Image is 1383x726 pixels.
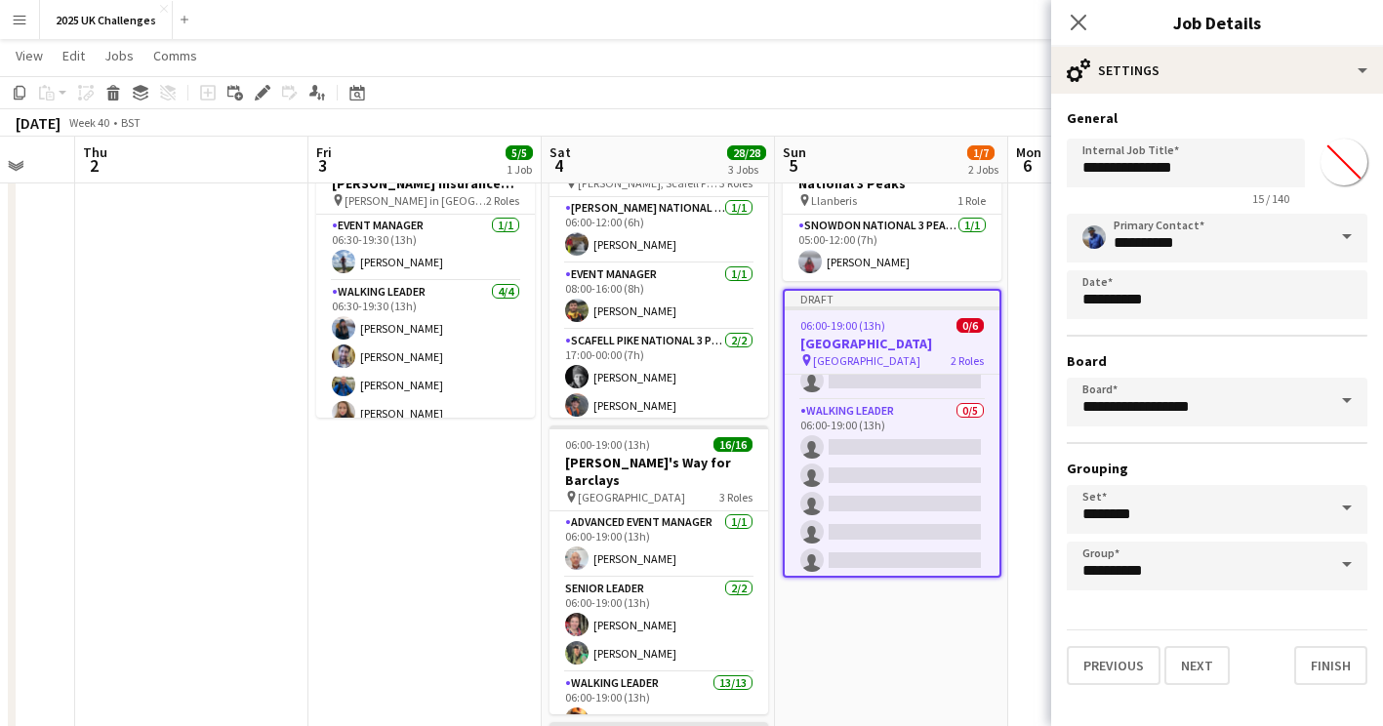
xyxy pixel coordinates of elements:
div: BST [121,115,141,130]
app-card-role: Event Manager1/106:30-19:30 (13h)[PERSON_NAME] [316,215,535,281]
button: Previous [1067,646,1160,685]
div: 2 Jobs [968,162,998,177]
div: Draft [785,291,999,306]
a: Edit [55,43,93,68]
span: 1/7 [967,145,995,160]
app-card-role: Scafell Pike National 3 Peaks Walking Leader2/217:00-00:00 (7h)[PERSON_NAME][PERSON_NAME] [549,330,768,424]
app-card-role: Walking Leader4/406:30-19:30 (13h)[PERSON_NAME][PERSON_NAME][PERSON_NAME][PERSON_NAME] [316,281,535,432]
span: Week 40 [64,115,113,130]
span: 4 [547,154,571,177]
div: 3 Jobs [728,162,765,177]
span: Sat [549,143,571,161]
div: 1 Job [507,162,532,177]
app-card-role: Advanced Event Manager1/106:00-19:00 (13h)[PERSON_NAME] [549,511,768,578]
span: 5 [780,154,806,177]
button: Next [1164,646,1230,685]
app-job-card: 05:00-12:00 (7h)1/1Snowdon Local leaders - National 3 Peaks Llanberis1 RoleSnowdon National 3 Pea... [783,129,1001,281]
h3: Grouping [1067,460,1367,477]
span: [GEOGRAPHIC_DATA] [578,490,685,504]
span: Mon [1016,143,1041,161]
h3: Board [1067,352,1367,370]
a: View [8,43,51,68]
app-job-card: 06:00-00:00 (18h) (Sun)4/4National 3 Peaks [PERSON_NAME], Scafell Pike and Snowdon3 Roles[PERSON_... [549,129,768,418]
app-card-role: [PERSON_NAME] National 3 Peaks Walking Leader1/106:00-12:00 (6h)[PERSON_NAME] [549,197,768,263]
span: Comms [153,47,197,64]
span: 16/16 [713,437,753,452]
span: Sun [783,143,806,161]
span: 15 / 140 [1237,191,1305,206]
span: 06:00-19:00 (13h) [565,437,650,452]
app-job-card: 06:30-19:30 (13h)5/5Yorkshire 3 Peaks for [PERSON_NAME] Insurance Group [PERSON_NAME] in [GEOGRAP... [316,129,535,418]
span: Edit [62,47,85,64]
h3: [PERSON_NAME]'s Way for Barclays [549,454,768,489]
span: 2 [80,154,107,177]
span: 3 [313,154,332,177]
span: 3 Roles [719,490,753,504]
span: [PERSON_NAME] in [GEOGRAPHIC_DATA] [345,193,486,208]
app-card-role: Senior Leader2/206:00-19:00 (13h)[PERSON_NAME][PERSON_NAME] [549,578,768,672]
app-card-role: Walking Leader0/506:00-19:00 (13h) [785,400,999,580]
app-card-role: Event Manager1/108:00-16:00 (8h)[PERSON_NAME] [549,263,768,330]
h3: Job Details [1051,10,1383,35]
span: View [16,47,43,64]
span: Jobs [104,47,134,64]
app-card-role: Snowdon National 3 Peaks Walking Leader1/105:00-12:00 (7h)[PERSON_NAME] [783,215,1001,281]
h3: General [1067,109,1367,127]
app-job-card: Draft06:00-19:00 (13h)0/6[GEOGRAPHIC_DATA] [GEOGRAPHIC_DATA]2 RolesEvent Manager0/106:00-19:00 (1... [783,289,1001,578]
span: 5/5 [506,145,533,160]
a: Comms [145,43,205,68]
button: 2025 UK Challenges [40,1,173,39]
div: [DATE] [16,113,61,133]
span: 1 Role [957,193,986,208]
span: Llanberis [811,193,857,208]
span: 6 [1013,154,1041,177]
a: Jobs [97,43,142,68]
span: 2 Roles [951,353,984,368]
button: Finish [1294,646,1367,685]
span: 06:00-19:00 (13h) [800,318,885,333]
span: 0/6 [956,318,984,333]
span: Thu [83,143,107,161]
span: [GEOGRAPHIC_DATA] [813,353,920,368]
span: 2 Roles [486,193,519,208]
span: 28/28 [727,145,766,160]
app-job-card: 06:00-19:00 (13h)16/16[PERSON_NAME]'s Way for Barclays [GEOGRAPHIC_DATA]3 RolesAdvanced Event Man... [549,425,768,714]
div: Settings [1051,47,1383,94]
h3: [GEOGRAPHIC_DATA] [785,335,999,352]
span: Fri [316,143,332,161]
